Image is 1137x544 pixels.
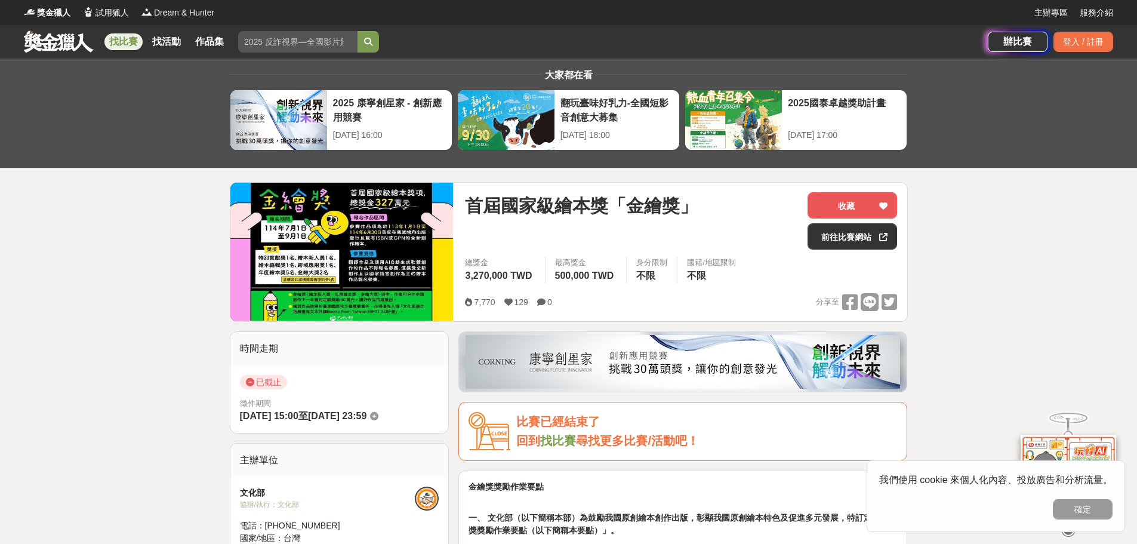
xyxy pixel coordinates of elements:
[147,33,186,50] a: 找活動
[469,482,544,491] strong: 金繪獎獎勵作業要點
[298,411,308,421] span: 至
[547,297,552,307] span: 0
[240,499,415,510] div: 協辦/執行： 文化部
[1053,499,1113,520] button: 確定
[141,6,153,18] img: Logo
[808,223,897,250] a: 前往比賽網站
[788,96,901,123] div: 2025國泰卓越獎助計畫
[333,129,446,142] div: [DATE] 16:00
[230,90,452,150] a: 2025 康寧創星家 - 創新應用競賽[DATE] 16:00
[284,533,300,543] span: 台灣
[636,257,667,269] div: 身分限制
[687,271,706,281] span: 不限
[685,90,907,150] a: 2025國泰卓越獎助計畫[DATE] 17:00
[466,335,900,389] img: be6ed63e-7b41-4cb8-917a-a53bd949b1b4.png
[240,399,271,408] span: 徵件期間
[816,293,839,311] span: 分享至
[154,7,214,19] span: Dream & Hunter
[555,271,614,281] span: 500,000 TWD
[808,192,897,219] button: 收藏
[24,6,36,18] img: Logo
[514,297,528,307] span: 129
[141,7,214,19] a: LogoDream & Hunter
[240,375,287,389] span: 已截止
[37,7,70,19] span: 獎金獵人
[190,33,229,50] a: 作品集
[687,257,736,269] div: 國籍/地區限制
[465,257,535,269] span: 總獎金
[240,487,415,499] div: 文化部
[560,96,673,123] div: 翻玩臺味好乳力-全國短影音創意大募集
[636,271,655,281] span: 不限
[542,70,596,80] span: 大家都在看
[516,434,540,447] span: 回到
[555,257,617,269] span: 最高獎金
[82,6,94,18] img: Logo
[1034,7,1068,19] a: 主辦專區
[879,475,1113,485] span: 我們使用 cookie 來個人化內容、投放廣告和分析流量。
[465,192,698,219] span: 首屆國家級繪本獎「金繪獎」
[540,434,576,447] a: 找比賽
[788,129,901,142] div: [DATE] 17:00
[308,411,366,421] span: [DATE] 23:59
[240,411,298,421] span: [DATE] 15:00
[465,271,532,281] span: 3,270,000 TWD
[230,444,449,477] div: 主辦單位
[240,520,415,532] div: 電話： [PHONE_NUMBER]
[457,90,680,150] a: 翻玩臺味好乳力-全國短影音創意大募集[DATE] 18:00
[474,297,495,307] span: 7,770
[104,33,143,50] a: 找比賽
[576,434,699,447] span: 尋找更多比賽/活動吧！
[560,129,673,142] div: [DATE] 18:00
[230,183,454,321] img: Cover Image
[333,96,446,123] div: 2025 康寧創星家 - 創新應用競賽
[240,533,284,543] span: 國家/地區：
[95,7,129,19] span: 試用獵人
[230,332,449,365] div: 時間走期
[469,412,510,451] img: Icon
[1053,32,1113,52] div: 登入 / 註冊
[516,412,897,432] div: 比賽已經結束了
[988,32,1047,52] a: 辦比賽
[1021,435,1116,514] img: d2146d9a-e6f6-4337-9592-8cefde37ba6b.png
[82,7,129,19] a: Logo試用獵人
[238,31,358,53] input: 2025 反詐視界—全國影片競賽
[1080,7,1113,19] a: 服務介紹
[469,513,897,535] strong: 一、 文化部（以下簡稱本部）為鼓勵我國原創繪本創作出版，彰顯我國原創繪本特色及促進多元發展，特訂定「金繪獎獎勵作業要點（以下簡稱本要點）」。
[24,7,70,19] a: Logo獎金獵人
